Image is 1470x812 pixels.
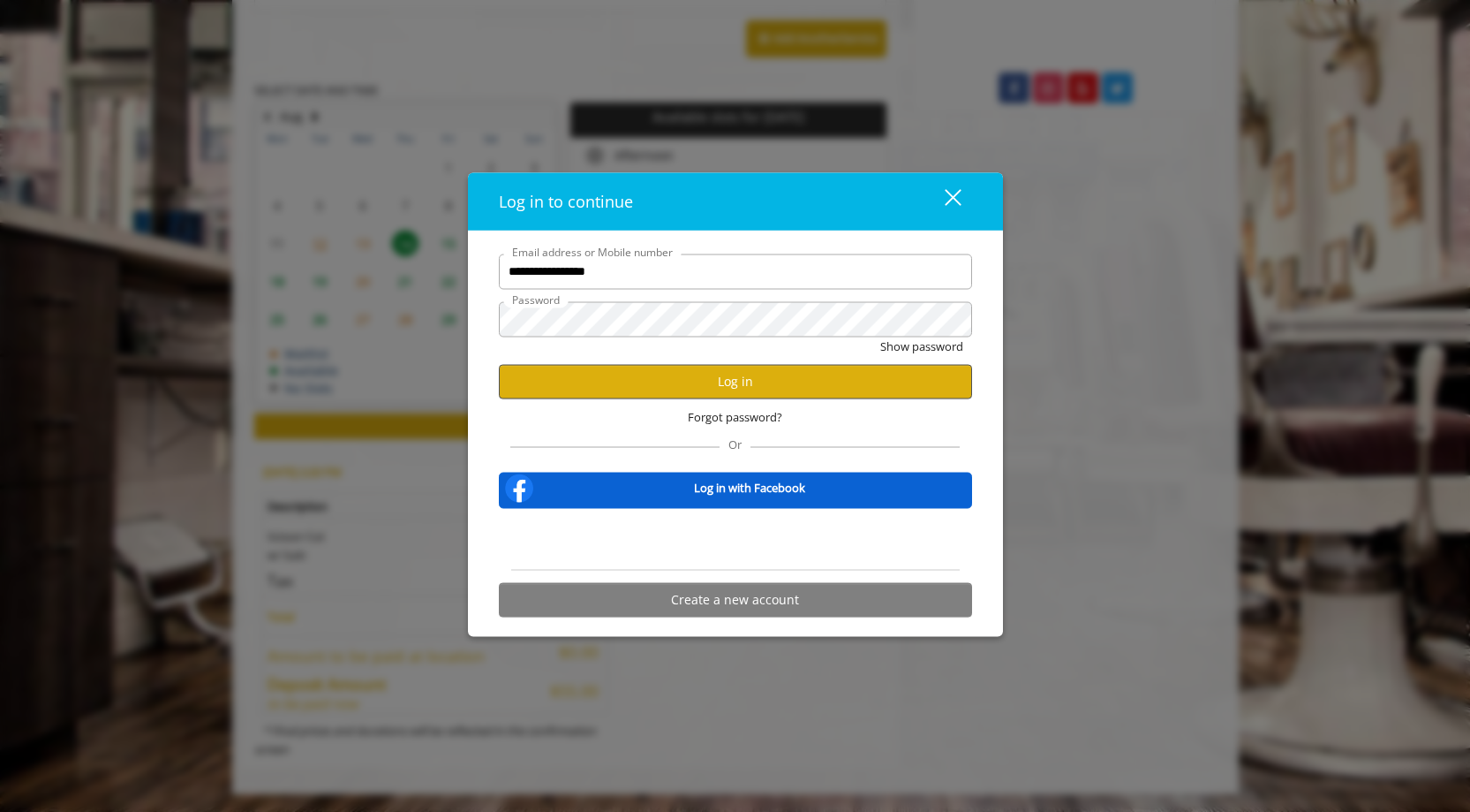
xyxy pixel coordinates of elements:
[688,407,782,426] span: Forgot password?
[694,479,805,497] b: Log in with Facebook
[720,436,750,452] span: Or
[501,470,537,505] img: facebook-logo
[503,243,682,260] label: Email address or Mobile number
[499,582,972,617] button: Create a new account
[503,291,569,307] label: Password
[499,254,972,289] input: Email address or Mobile number
[499,301,972,337] input: Password
[912,183,972,219] button: close dialog
[924,188,960,215] div: close dialog
[645,520,825,558] iframe: Sign in with Google Button
[499,190,633,211] span: Log in to continue
[880,337,963,355] button: Show password
[499,364,972,398] button: Log in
